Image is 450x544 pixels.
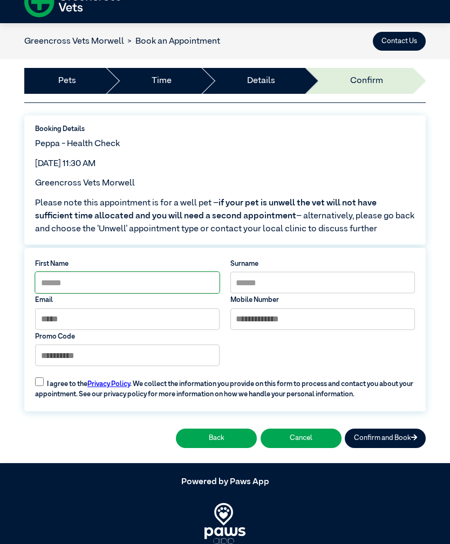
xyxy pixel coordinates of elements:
label: Promo Code [35,332,220,342]
li: Book an Appointment [124,35,220,48]
a: Greencross Vets Morwell [24,37,124,46]
a: Details [247,74,275,87]
nav: breadcrumb [24,35,220,48]
label: Booking Details [35,124,415,134]
button: Confirm and Book [345,429,426,447]
a: Privacy Policy [87,381,130,388]
h5: Powered by Paws App [24,477,426,487]
button: Cancel [261,429,342,447]
label: Surname [230,259,415,269]
span: [DATE] 11:30 AM [35,160,96,168]
span: Peppa - Health Check [35,140,120,148]
a: Time [152,74,172,87]
label: I agree to the . We collect the information you provide on this form to process and contact you a... [30,370,420,400]
a: Pets [58,74,76,87]
label: First Name [35,259,220,269]
button: Back [176,429,257,447]
label: Mobile Number [230,295,415,305]
label: Email [35,295,220,305]
input: I agree to thePrivacy Policy. We collect the information you provide on this form to process and ... [35,377,44,386]
span: Please note this appointment is for a well pet – – alternatively, please go back and choose the ‘... [35,197,415,236]
button: Contact Us [373,32,426,51]
span: Greencross Vets Morwell [35,179,135,188]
